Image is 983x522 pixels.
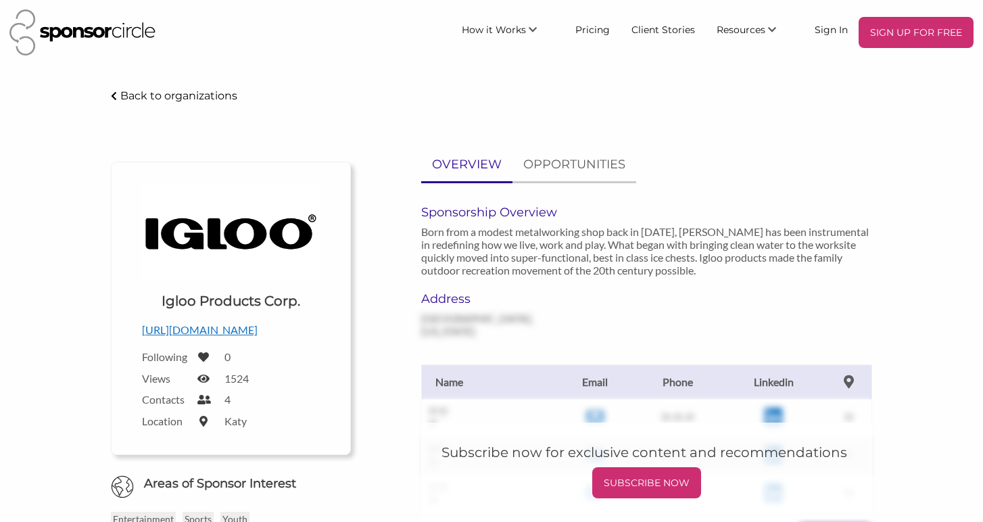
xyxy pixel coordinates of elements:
label: Views [142,372,189,385]
label: 0 [224,350,231,363]
label: Following [142,350,189,363]
h6: Areas of Sponsor Interest [101,475,362,492]
h5: Subscribe now for exclusive content and recommendations [441,443,852,462]
label: 4 [224,393,231,406]
th: Email [557,364,633,399]
th: Linkedin [722,364,825,399]
label: Katy [224,414,247,427]
a: Client Stories [621,17,706,41]
label: 1524 [224,372,249,385]
span: How it Works [462,24,526,36]
p: SUBSCRIBE NOW [598,473,696,493]
h6: Address [421,291,558,306]
p: OVERVIEW [432,155,502,174]
p: SIGN UP FOR FREE [864,22,968,43]
img: Globe Icon [111,475,134,498]
p: Born from a modest metalworking shop back in [DATE], [PERSON_NAME] has been instrumental in redef... [421,225,872,277]
p: Back to organizations [120,89,237,102]
li: Resources [706,17,804,48]
img: Logo [142,183,320,281]
th: Name [422,364,557,399]
img: Sponsor Circle Logo [9,9,155,55]
p: [URL][DOMAIN_NAME] [142,321,320,339]
h1: Igloo Products Corp. [162,291,300,310]
a: SUBSCRIBE NOW [441,467,852,498]
p: OPPORTUNITIES [523,155,625,174]
a: Sign In [804,17,859,41]
a: Pricing [565,17,621,41]
li: How it Works [451,17,565,48]
th: Phone [633,364,722,399]
label: Contacts [142,393,189,406]
label: Location [142,414,189,427]
h6: Sponsorship Overview [421,205,872,220]
span: Resources [717,24,765,36]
